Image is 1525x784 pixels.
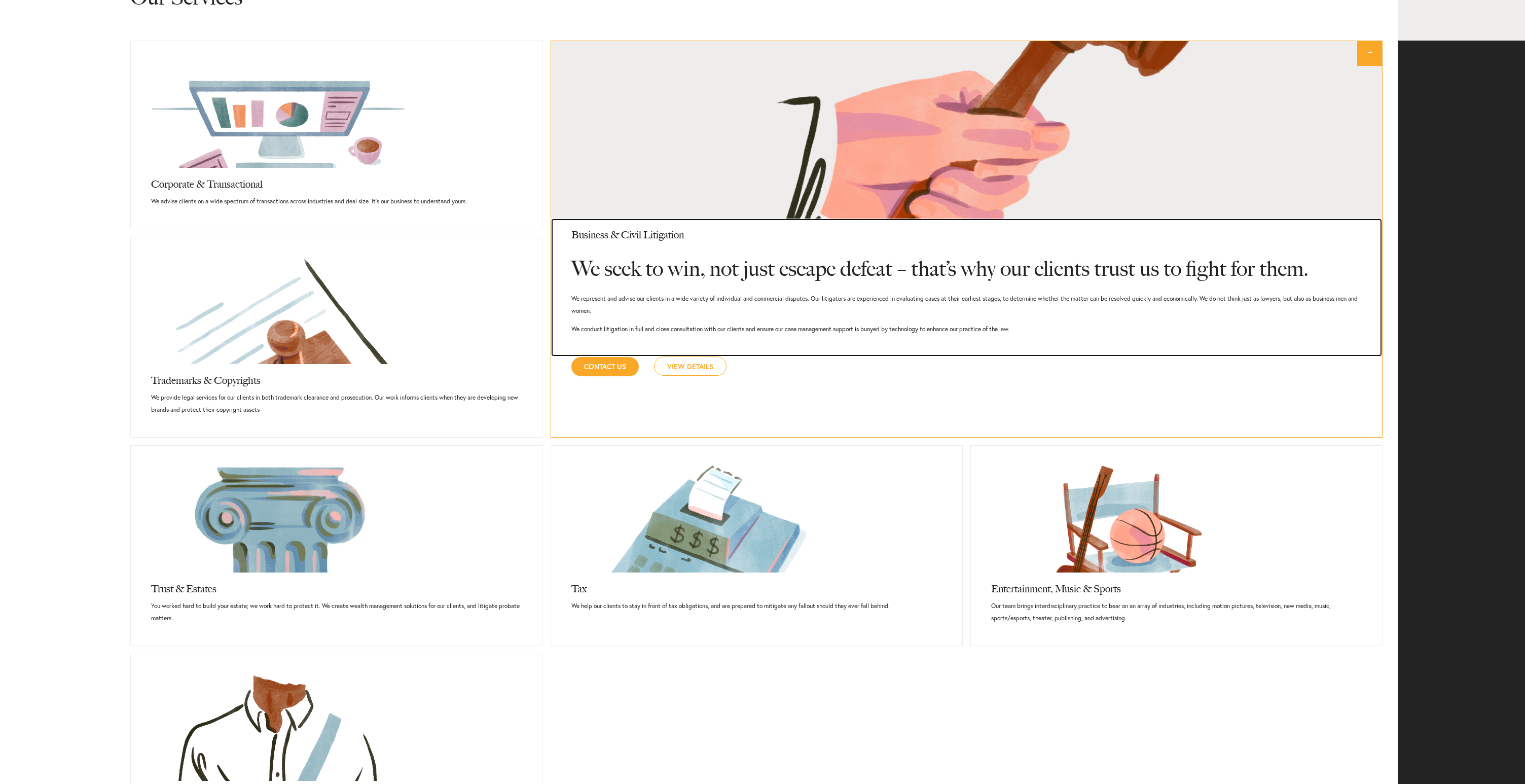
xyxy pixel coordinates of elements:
[571,357,639,376] a: Contact Us
[131,573,542,646] a: Trust & EstatesYou worked hard to build your estate; we work hard to protect it. We create wealth...
[151,600,522,624] p: You worked hard to build your estate; we work hard to protect it. We create wealth management sol...
[551,219,1383,357] a: Business & Civil LitigationWe seek to win, not just escape defeat – that’s why our clients trust ...
[654,357,727,376] a: View Details
[991,600,1362,624] p: Our team brings interdisciplinary practice to bear on an array of industries, including motion pi...
[991,573,1362,600] h3: Entertainment, Music & Sports
[131,168,542,229] a: Corporate & TransactionalWe advise clients on a wide spectrum of transactions across industries a...
[571,293,1362,317] p: We represent and advise our clients in a wide variety of individual and commercial disputes. Our ...
[571,600,942,612] p: We help our clients to stay in front of tax obligations, and are prepared to mitigate any fallout...
[131,364,542,437] a: Trademarks & CopyrightsWe provide legal services for our clients in both trademark clearance and ...
[571,246,1362,287] h4: We seek to win, not just escape defeat – that’s why our clients trust us to fight for them.
[151,168,522,195] h3: Corporate & Transactional
[151,391,522,416] p: We provide legal services for our clients in both trademark clearance and prosecution. Our work i...
[571,573,942,600] h3: Tax
[571,323,1362,335] p: We conduct litigation in full and close consultation with our clients and ensure our case managem...
[151,364,522,391] h3: Trademarks & Copyrights
[551,573,962,633] a: TaxWe help our clients to stay in front of tax obligations, and are prepared to mitigate any fall...
[971,573,1382,646] a: Entertainment, Music & SportsOur team brings interdisciplinary practice to bear on an array of in...
[151,195,522,207] p: We advise clients on a wide spectrum of transactions across industries and deal size. It’s our bu...
[571,219,1362,246] h3: Business & Civil Litigation
[1357,41,1383,66] a: -
[151,573,522,600] h3: Trust & Estates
